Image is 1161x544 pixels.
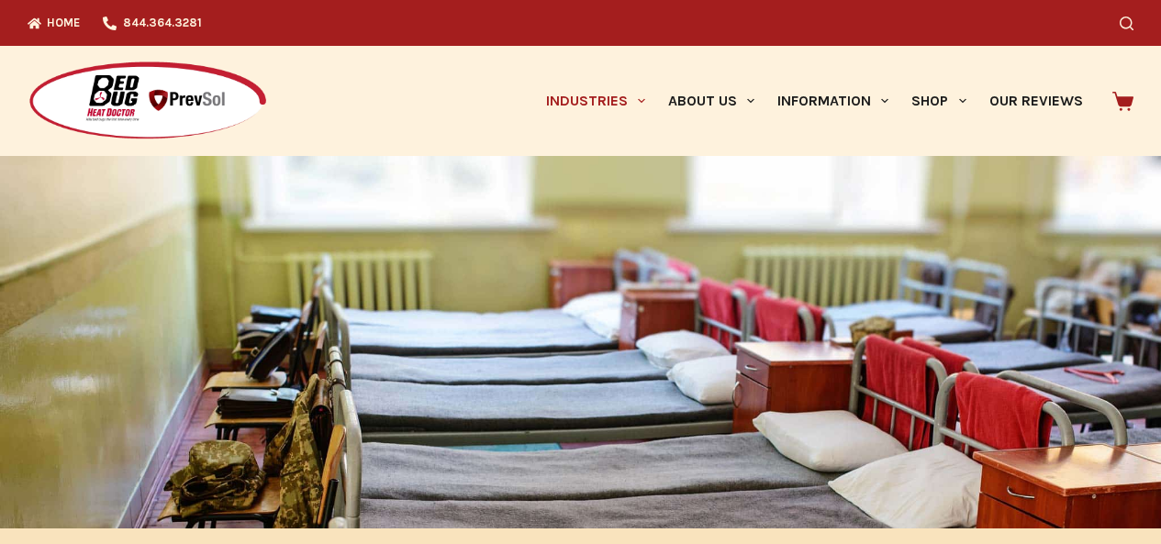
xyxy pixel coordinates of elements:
[766,46,900,156] a: Information
[28,61,268,142] img: Prevsol/Bed Bug Heat Doctor
[534,46,656,156] a: Industries
[656,46,765,156] a: About Us
[977,46,1094,156] a: Our Reviews
[534,46,1094,156] nav: Primary
[900,46,977,156] a: Shop
[1120,17,1133,30] button: Search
